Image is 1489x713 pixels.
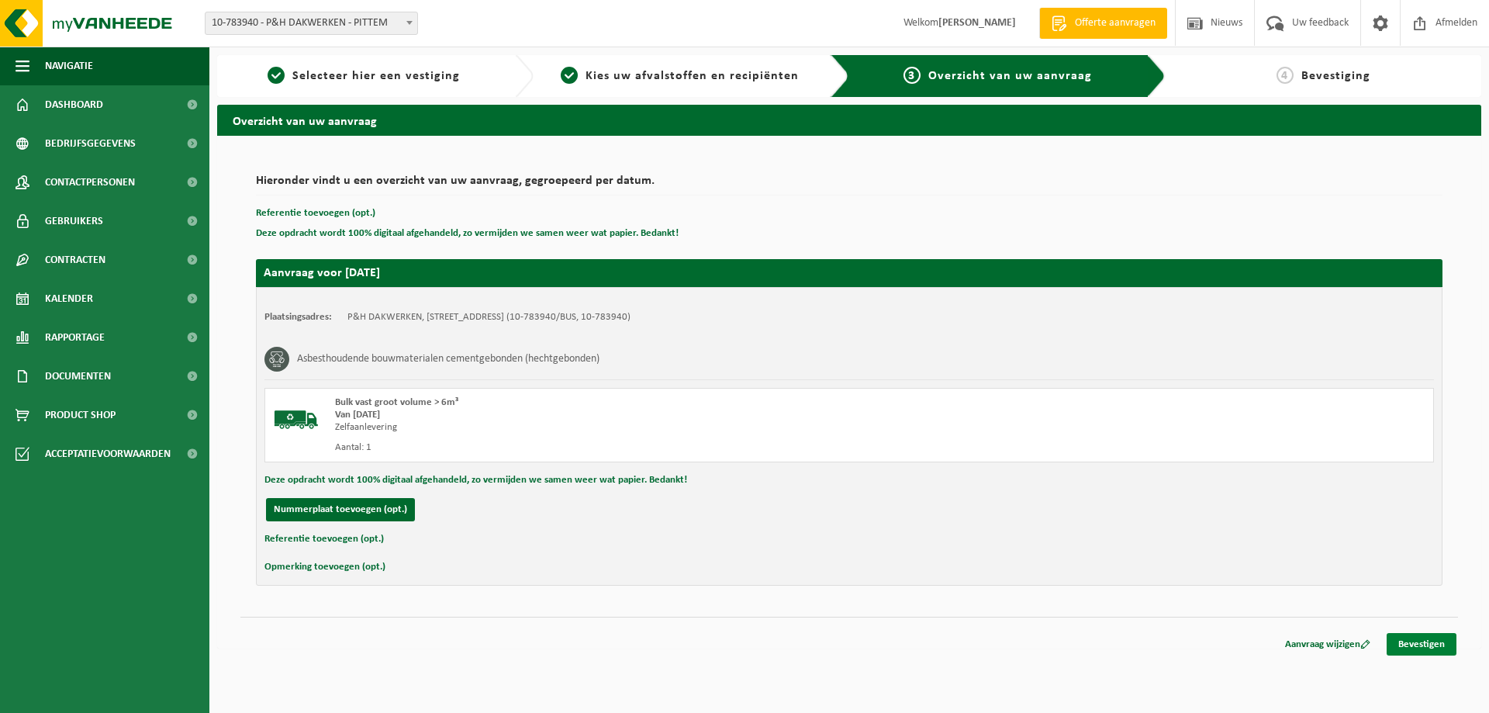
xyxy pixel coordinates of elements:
strong: Van [DATE] [335,410,380,420]
span: Acceptatievoorwaarden [45,434,171,473]
h3: Asbesthoudende bouwmaterialen cementgebonden (hechtgebonden) [297,347,599,372]
a: 1Selecteer hier een vestiging [225,67,503,85]
button: Deze opdracht wordt 100% digitaal afgehandeld, zo vermijden we samen weer wat papier. Bedankt! [256,223,679,244]
span: 4 [1277,67,1294,84]
a: Aanvraag wijzigen [1273,633,1382,656]
strong: Plaatsingsadres: [264,312,332,322]
a: Bevestigen [1387,633,1456,656]
a: 2Kies uw afvalstoffen en recipiënten [541,67,819,85]
h2: Overzicht van uw aanvraag [217,105,1481,135]
button: Nummerplaat toevoegen (opt.) [266,498,415,521]
button: Opmerking toevoegen (opt.) [264,557,385,577]
span: Contracten [45,241,105,279]
span: Gebruikers [45,202,103,241]
button: Referentie toevoegen (opt.) [256,203,375,223]
strong: [PERSON_NAME] [938,17,1016,29]
span: 1 [268,67,285,84]
span: Dashboard [45,85,103,124]
span: Rapportage [45,318,105,357]
strong: Aanvraag voor [DATE] [264,267,380,279]
span: Kies uw afvalstoffen en recipiënten [586,70,799,82]
button: Referentie toevoegen (opt.) [264,529,384,549]
span: Bulk vast groot volume > 6m³ [335,397,458,407]
span: 10-783940 - P&H DAKWERKEN - PITTEM [206,12,417,34]
a: Offerte aanvragen [1039,8,1167,39]
span: Contactpersonen [45,163,135,202]
span: 3 [903,67,921,84]
span: Navigatie [45,47,93,85]
h2: Hieronder vindt u een overzicht van uw aanvraag, gegroepeerd per datum. [256,175,1442,196]
span: Overzicht van uw aanvraag [928,70,1092,82]
span: Kalender [45,279,93,318]
td: P&H DAKWERKEN, [STREET_ADDRESS] (10-783940/BUS, 10-783940) [347,311,630,324]
span: Documenten [45,357,111,396]
span: Bevestiging [1301,70,1370,82]
span: Selecteer hier een vestiging [292,70,460,82]
span: Bedrijfsgegevens [45,124,136,163]
div: Zelfaanlevering [335,421,911,434]
span: 10-783940 - P&H DAKWERKEN - PITTEM [205,12,418,35]
span: 2 [561,67,578,84]
span: Offerte aanvragen [1071,16,1159,31]
div: Aantal: 1 [335,441,911,454]
span: Product Shop [45,396,116,434]
button: Deze opdracht wordt 100% digitaal afgehandeld, zo vermijden we samen weer wat papier. Bedankt! [264,470,687,490]
img: BL-SO-LV.png [273,396,320,443]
